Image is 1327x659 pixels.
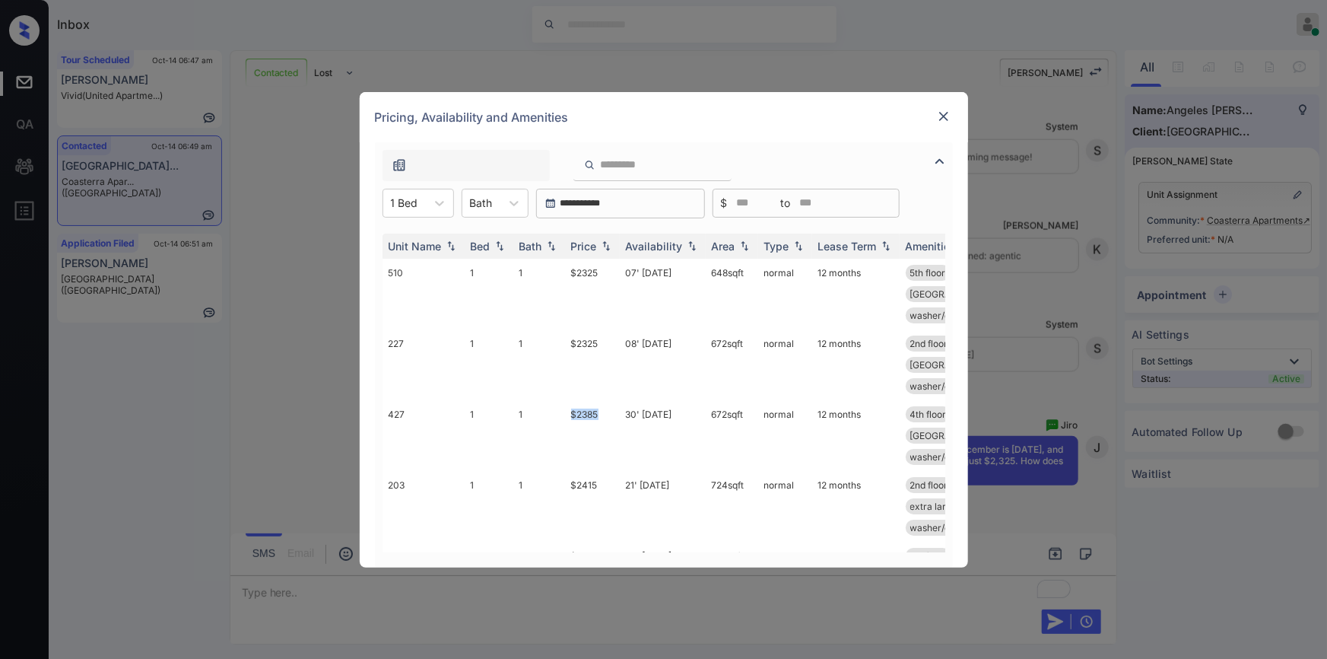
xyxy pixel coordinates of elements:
td: 1 [465,329,513,400]
td: 507 [383,542,465,613]
td: 07' [DATE] [620,259,706,329]
td: normal [758,400,812,471]
td: 687 sqft [706,542,758,613]
div: Bed [471,240,490,253]
div: Amenities [906,240,957,253]
span: washer/dryer [910,310,969,321]
div: Area [712,240,735,253]
td: normal [758,329,812,400]
td: 1 [513,400,565,471]
td: 227 [383,329,465,400]
td: 1 [465,471,513,542]
span: extra large clo... [910,501,979,512]
span: 2nd floor [910,338,948,349]
span: washer/dryer [910,380,969,392]
img: sorting [492,240,507,251]
img: sorting [791,240,806,251]
span: to [781,195,791,212]
td: 1 [513,542,565,613]
img: sorting [544,240,559,251]
td: 12 months [812,400,900,471]
td: 672 sqft [706,400,758,471]
td: 12 months [812,542,900,613]
div: Unit Name [389,240,442,253]
img: icon-zuma [392,158,407,173]
img: sorting [737,240,752,251]
td: $2325 [565,329,620,400]
td: 1 [465,542,513,613]
span: 4th floor [910,409,947,420]
span: washer/dryer [910,522,969,533]
td: 203 [383,471,465,542]
img: sorting [443,240,459,251]
td: $2325 [565,259,620,329]
div: Availability [626,240,683,253]
div: Bath [519,240,542,253]
td: normal [758,259,812,329]
td: 427 [383,400,465,471]
span: [GEOGRAPHIC_DATA] [910,430,1004,441]
td: 672 sqft [706,329,758,400]
img: sorting [684,240,700,251]
td: 1 [465,259,513,329]
td: 1 [513,471,565,542]
td: 30' [DATE] [620,400,706,471]
span: 5th floor [910,550,946,562]
td: $2415 [565,542,620,613]
span: 5th floor [910,267,946,279]
td: 724 sqft [706,471,758,542]
span: 2nd floor [910,479,948,491]
span: $ [721,195,728,212]
td: 21' [DATE] [620,471,706,542]
span: washer/dryer [910,451,969,463]
td: 30' [DATE] [620,542,706,613]
td: 510 [383,259,465,329]
td: 648 sqft [706,259,758,329]
span: [GEOGRAPHIC_DATA] [910,359,1004,371]
div: Lease Term [818,240,877,253]
span: [GEOGRAPHIC_DATA] [910,288,1004,300]
td: normal [758,471,812,542]
td: 08' [DATE] [620,329,706,400]
td: 1 [513,329,565,400]
div: Price [571,240,597,253]
td: 1 [513,259,565,329]
img: icon-zuma [584,158,595,172]
img: sorting [598,240,614,251]
img: icon-zuma [931,152,949,170]
div: Type [764,240,789,253]
td: 1 [465,400,513,471]
td: $2415 [565,471,620,542]
td: 12 months [812,259,900,329]
img: sorting [878,240,894,251]
img: close [936,109,951,124]
td: 12 months [812,471,900,542]
div: Pricing, Availability and Amenities [360,92,968,142]
td: 12 months [812,329,900,400]
td: normal [758,542,812,613]
td: $2385 [565,400,620,471]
